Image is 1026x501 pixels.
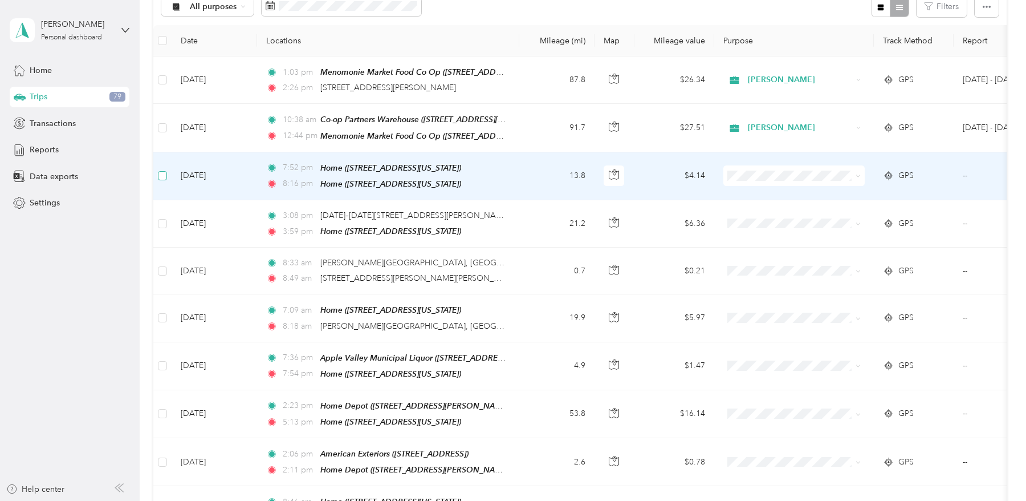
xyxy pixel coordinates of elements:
[519,438,595,486] td: 2.6
[634,248,714,294] td: $0.21
[283,66,315,79] span: 1:03 pm
[283,209,315,222] span: 3:08 pm
[283,399,315,412] span: 2:23 pm
[898,407,914,420] span: GPS
[748,74,852,86] span: [PERSON_NAME]
[519,200,595,248] td: 21.2
[634,294,714,342] td: $5.97
[320,131,519,141] span: Menomonie Market Food Co Op ([STREET_ADDRESS])
[6,483,64,495] button: Help center
[898,122,914,134] span: GPS
[172,104,257,152] td: [DATE]
[898,456,914,468] span: GPS
[283,464,315,476] span: 2:11 pm
[748,122,852,134] span: [PERSON_NAME]
[283,272,315,285] span: 8:49 am
[283,367,315,380] span: 7:54 pm
[172,200,257,248] td: [DATE]
[320,227,461,236] span: Home ([STREET_ADDRESS][US_STATE])
[283,114,315,126] span: 10:38 am
[874,25,954,56] th: Track Method
[634,25,714,56] th: Mileage value
[172,390,257,438] td: [DATE]
[172,294,257,342] td: [DATE]
[30,144,59,156] span: Reports
[320,305,461,314] span: Home ([STREET_ADDRESS][US_STATE])
[320,369,461,378] span: Home ([STREET_ADDRESS][US_STATE])
[30,91,47,103] span: Trips
[283,225,315,238] span: 3:59 pm
[283,257,315,269] span: 8:33 am
[962,437,1026,501] iframe: Everlance-gr Chat Button Frame
[283,161,315,174] span: 7:52 pm
[519,294,595,342] td: 19.9
[30,118,76,130] span: Transactions
[41,34,102,41] div: Personal dashboard
[283,448,315,460] span: 2:06 pm
[30,171,78,183] span: Data exports
[30,197,60,209] span: Settings
[320,211,510,220] span: [DATE]–[DATE][STREET_ADDRESS][PERSON_NAME]
[519,104,595,152] td: 91.7
[257,25,519,56] th: Locations
[714,25,874,56] th: Purpose
[320,401,511,411] span: Home Depot ([STREET_ADDRESS][PERSON_NAME])
[898,359,914,372] span: GPS
[283,320,315,333] span: 8:18 am
[634,390,714,438] td: $16.14
[519,152,595,200] td: 13.8
[190,3,237,11] span: All purposes
[634,342,714,390] td: $1.47
[320,449,469,458] span: American Exteriors ([STREET_ADDRESS])
[320,67,519,77] span: Menomonie Market Food Co Op ([STREET_ADDRESS])
[172,152,257,200] td: [DATE]
[283,82,315,94] span: 2:26 pm
[898,74,914,86] span: GPS
[634,56,714,104] td: $26.34
[320,115,562,124] span: Co-op Partners Warehouse ([STREET_ADDRESS][PERSON_NAME])
[320,179,461,188] span: Home ([STREET_ADDRESS][US_STATE])
[519,25,595,56] th: Mileage (mi)
[634,152,714,200] td: $4.14
[320,465,511,475] span: Home Depot ([STREET_ADDRESS][PERSON_NAME])
[634,438,714,486] td: $0.78
[172,56,257,104] td: [DATE]
[519,390,595,438] td: 53.8
[41,18,112,30] div: [PERSON_NAME]
[172,342,257,390] td: [DATE]
[320,163,461,172] span: Home ([STREET_ADDRESS][US_STATE])
[634,200,714,248] td: $6.36
[320,417,461,426] span: Home ([STREET_ADDRESS][US_STATE])
[519,56,595,104] td: 87.8
[172,248,257,294] td: [DATE]
[898,265,914,277] span: GPS
[320,83,456,92] span: [STREET_ADDRESS][PERSON_NAME]
[519,248,595,294] td: 0.7
[283,304,315,317] span: 7:09 am
[898,169,914,182] span: GPS
[595,25,634,56] th: Map
[320,353,576,363] span: Apple Valley Municipal Liquor ([STREET_ADDRESS][PERSON_NAME])
[30,64,52,76] span: Home
[898,217,914,230] span: GPS
[320,258,702,268] span: [PERSON_NAME][GEOGRAPHIC_DATA], [GEOGRAPHIC_DATA][PERSON_NAME], [GEOGRAPHIC_DATA]
[283,416,315,429] span: 5:13 pm
[283,130,315,142] span: 12:44 pm
[172,438,257,486] td: [DATE]
[634,104,714,152] td: $27.51
[109,92,125,102] span: 79
[519,342,595,390] td: 4.9
[283,351,315,364] span: 7:36 pm
[898,312,914,324] span: GPS
[320,273,519,283] span: [STREET_ADDRESS][PERSON_NAME][PERSON_NAME]
[172,25,257,56] th: Date
[283,177,315,190] span: 8:16 pm
[320,321,702,331] span: [PERSON_NAME][GEOGRAPHIC_DATA], [GEOGRAPHIC_DATA][PERSON_NAME], [GEOGRAPHIC_DATA]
